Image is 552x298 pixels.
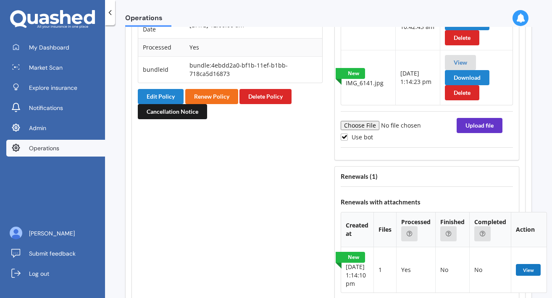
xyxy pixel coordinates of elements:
button: Delete [445,85,479,100]
a: [PERSON_NAME] [6,225,105,242]
td: 1 [373,247,396,293]
td: Yes [396,247,435,293]
button: View [445,55,476,70]
h4: Renewals with attachments [341,198,513,206]
td: bundle:4ebdd2a0-bf1b-11ef-b1bb-718ca5d16873 [185,56,322,83]
span: Notifications [29,104,63,112]
button: Edit Policy [138,89,184,104]
span: Explore insurance [29,84,77,92]
th: Finished [435,212,469,247]
button: Renew Policy [185,89,238,104]
td: Yes [185,38,322,56]
span: My Dashboard [29,43,69,52]
a: New [336,252,365,263]
td: No [469,247,511,293]
td: [DATE] 1:14:23 pm [395,50,440,105]
span: Log out [29,269,49,278]
button: Delete Policy [239,89,292,104]
th: Processed [396,212,435,247]
a: Operations [6,140,105,157]
th: Completed [469,212,511,247]
td: IMG_6141.jpg [341,50,395,105]
a: View [516,266,542,274]
span: Submit feedback [29,249,76,258]
span: Market Scan [29,63,63,72]
button: Upload file [457,118,502,133]
a: My Dashboard [6,39,105,56]
a: Admin [6,120,105,136]
button: Cancellation Notice [138,104,207,119]
a: Explore insurance [6,79,105,96]
td: bundleId [138,56,185,83]
a: Market Scan [6,59,105,76]
span: Operations [125,14,171,25]
span: Admin [29,124,46,132]
td: No [435,247,469,293]
a: Submit feedback [6,245,105,262]
a: New [336,68,365,79]
td: Processed [138,38,185,56]
h4: Renewals ( 1 ) [341,173,513,180]
th: Created at [341,212,373,247]
a: Notifications [6,99,105,116]
a: View [454,59,467,66]
span: Operations [29,144,59,152]
button: Delete [445,30,479,45]
th: Action [511,212,547,247]
img: ALV-UjU6YHOUIM1AGx_4vxbOkaOq-1eqc8a3URkVIJkc_iWYmQ98kTe7fc9QMVOBV43MoXmOPfWPN7JjnmUwLuIGKVePaQgPQ... [10,227,22,239]
td: [DATE] 1:14:10 pm [341,247,373,293]
a: Log out [6,265,105,282]
label: Use bot [341,133,373,141]
span: [PERSON_NAME] [29,229,75,238]
th: Files [373,212,396,247]
button: Download [445,70,489,85]
button: View [516,264,541,276]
